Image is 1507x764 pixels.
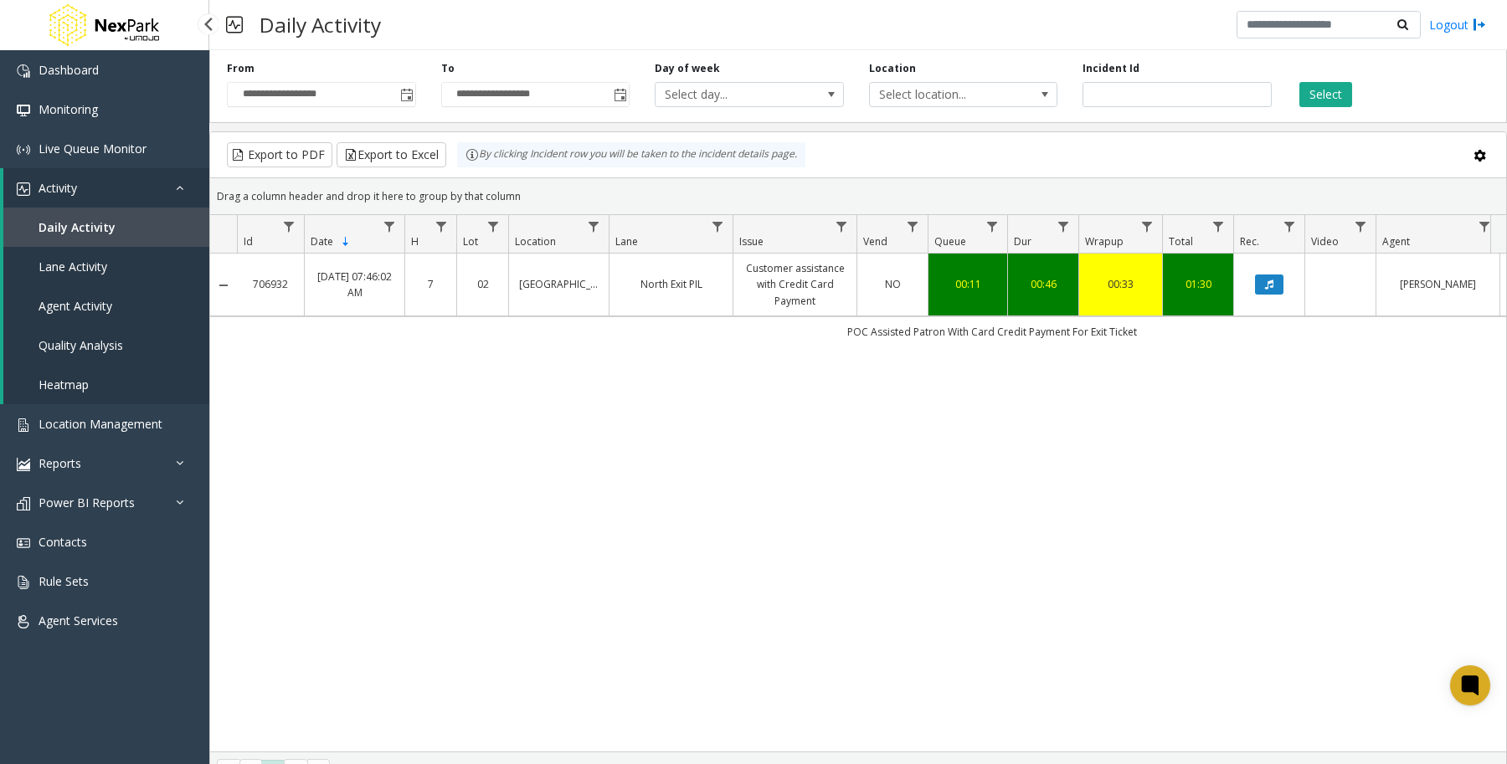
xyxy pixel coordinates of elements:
a: Quality Analysis [3,326,209,365]
a: Customer assistance with Credit Card Payment [743,260,846,309]
span: Agent Services [39,613,118,628]
span: Rec. [1240,234,1259,249]
span: Toggle popup [397,83,415,106]
label: From [227,61,255,76]
span: Lane Activity [39,259,107,274]
span: Toggle popup [610,83,629,106]
label: Incident Id [1083,61,1139,76]
span: Rule Sets [39,573,89,589]
a: 00:46 [1018,276,1068,292]
a: Location Filter Menu [583,215,605,238]
a: Collapse Details [210,279,237,292]
span: Daily Activity [39,219,116,235]
a: Total Filter Menu [1207,215,1230,238]
img: 'icon' [17,64,30,78]
span: Dur [1014,234,1031,249]
a: Video Filter Menu [1350,215,1372,238]
span: Total [1169,234,1193,249]
img: logout [1473,16,1486,33]
img: 'icon' [17,104,30,117]
a: Issue Filter Menu [831,215,853,238]
span: Monitoring [39,101,98,117]
a: Lane Activity [3,247,209,286]
label: To [441,61,455,76]
img: 'icon' [17,576,30,589]
a: Agent Activity [3,286,209,326]
a: [DATE] 07:46:02 AM [315,269,394,300]
span: Wrapup [1085,234,1124,249]
a: Vend Filter Menu [902,215,924,238]
span: Contacts [39,534,87,550]
a: Agent Filter Menu [1474,215,1496,238]
img: 'icon' [17,143,30,156]
img: 'icon' [17,458,30,471]
span: Agent [1382,234,1410,249]
a: Logout [1429,16,1486,33]
span: Live Queue Monitor [39,141,147,156]
a: Daily Activity [3,208,209,247]
img: 'icon' [17,615,30,628]
div: Drag a column header and drop it here to group by that column [210,182,1506,211]
span: Quality Analysis [39,337,123,353]
span: Issue [739,234,764,249]
a: North Exit PIL [620,276,723,292]
h3: Daily Activity [251,4,389,45]
img: pageIcon [226,4,243,45]
span: NO [885,277,901,291]
a: 01:30 [1173,276,1223,292]
a: Heatmap [3,365,209,404]
a: 00:11 [939,276,997,292]
div: Data table [210,215,1506,751]
label: Day of week [655,61,720,76]
span: Heatmap [39,377,89,392]
span: Activity [39,180,77,196]
a: Lane Filter Menu [707,215,729,238]
a: Activity [3,168,209,208]
a: Queue Filter Menu [981,215,1004,238]
a: [GEOGRAPHIC_DATA] [519,276,599,292]
span: Power BI Reports [39,495,135,510]
a: 00:33 [1089,276,1152,292]
a: Id Filter Menu [278,215,301,238]
span: Select location... [870,83,1020,106]
span: Location [515,234,556,249]
img: 'icon' [17,182,30,196]
button: Export to Excel [337,142,446,167]
a: NO [867,276,918,292]
a: Date Filter Menu [378,215,401,238]
span: Agent Activity [39,298,112,314]
a: Dur Filter Menu [1052,215,1075,238]
span: Vend [863,234,887,249]
span: Reports [39,455,81,471]
img: 'icon' [17,497,30,510]
a: Rec. Filter Menu [1278,215,1301,238]
img: infoIcon.svg [465,148,479,162]
span: Sortable [339,235,352,249]
span: Select day... [656,83,805,106]
button: Export to PDF [227,142,332,167]
button: Select [1299,82,1352,107]
label: Location [869,61,916,76]
span: Queue [934,234,966,249]
div: By clicking Incident row you will be taken to the incident details page. [457,142,805,167]
span: Dashboard [39,62,99,78]
a: Lot Filter Menu [482,215,505,238]
span: Id [244,234,253,249]
a: H Filter Menu [430,215,453,238]
a: 02 [467,276,498,292]
img: 'icon' [17,536,30,550]
span: Location Management [39,416,162,432]
span: H [411,234,419,249]
a: 7 [415,276,446,292]
span: Lane [615,234,638,249]
img: 'icon' [17,418,30,432]
a: 706932 [247,276,294,292]
span: Lot [463,234,478,249]
span: Date [311,234,333,249]
a: [PERSON_NAME] [1386,276,1489,292]
a: Wrapup Filter Menu [1136,215,1159,238]
span: Video [1311,234,1339,249]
